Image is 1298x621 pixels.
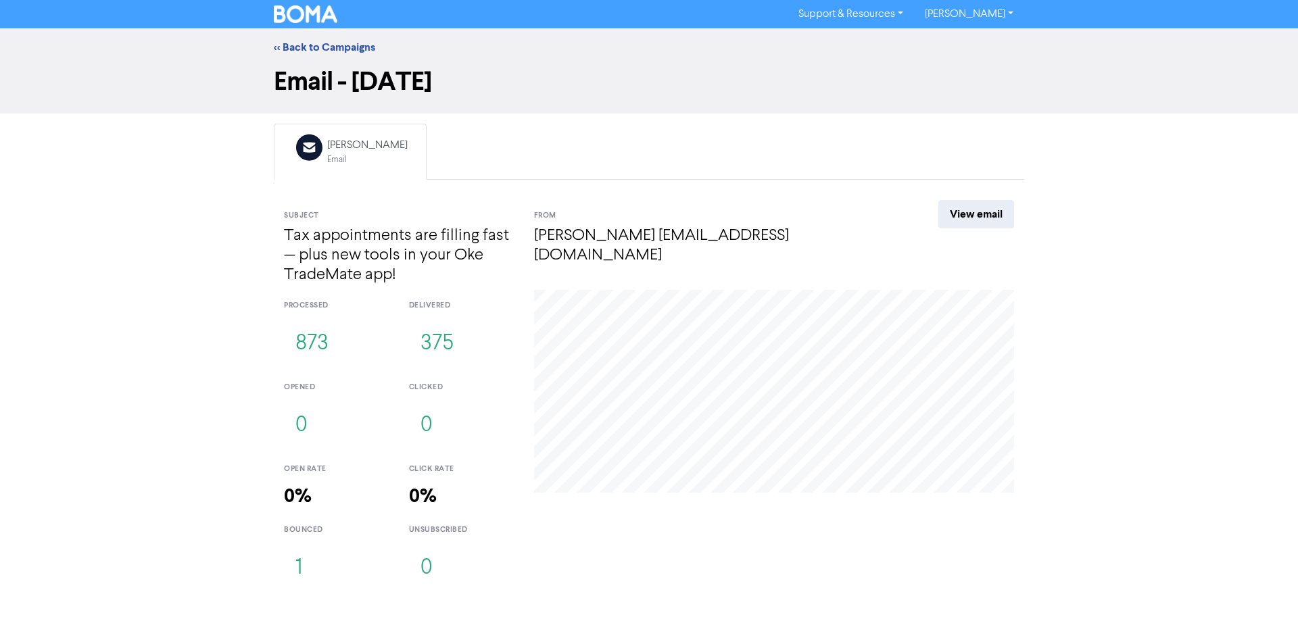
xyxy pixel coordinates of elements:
[409,403,444,448] button: 0
[409,322,465,366] button: 375
[409,524,514,536] div: unsubscribed
[284,300,389,312] div: processed
[284,485,312,508] strong: 0%
[284,210,514,222] div: Subject
[284,382,389,393] div: opened
[284,226,514,284] h4: Tax appointments are filling fast — plus new tools in your Oke TradeMate app!
[274,66,1024,97] h1: Email - [DATE]
[409,464,514,475] div: click rate
[284,464,389,475] div: open rate
[409,546,444,591] button: 0
[788,3,914,25] a: Support & Resources
[534,210,889,222] div: From
[284,524,389,536] div: bounced
[327,153,408,166] div: Email
[274,5,337,23] img: BOMA Logo
[284,322,340,366] button: 873
[534,226,889,266] h4: [PERSON_NAME] [EMAIL_ADDRESS][DOMAIN_NAME]
[274,41,375,54] a: << Back to Campaigns
[914,3,1024,25] a: [PERSON_NAME]
[327,137,408,153] div: [PERSON_NAME]
[409,382,514,393] div: clicked
[284,403,319,448] button: 0
[409,300,514,312] div: delivered
[409,485,437,508] strong: 0%
[284,546,314,591] button: 1
[938,200,1014,228] a: View email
